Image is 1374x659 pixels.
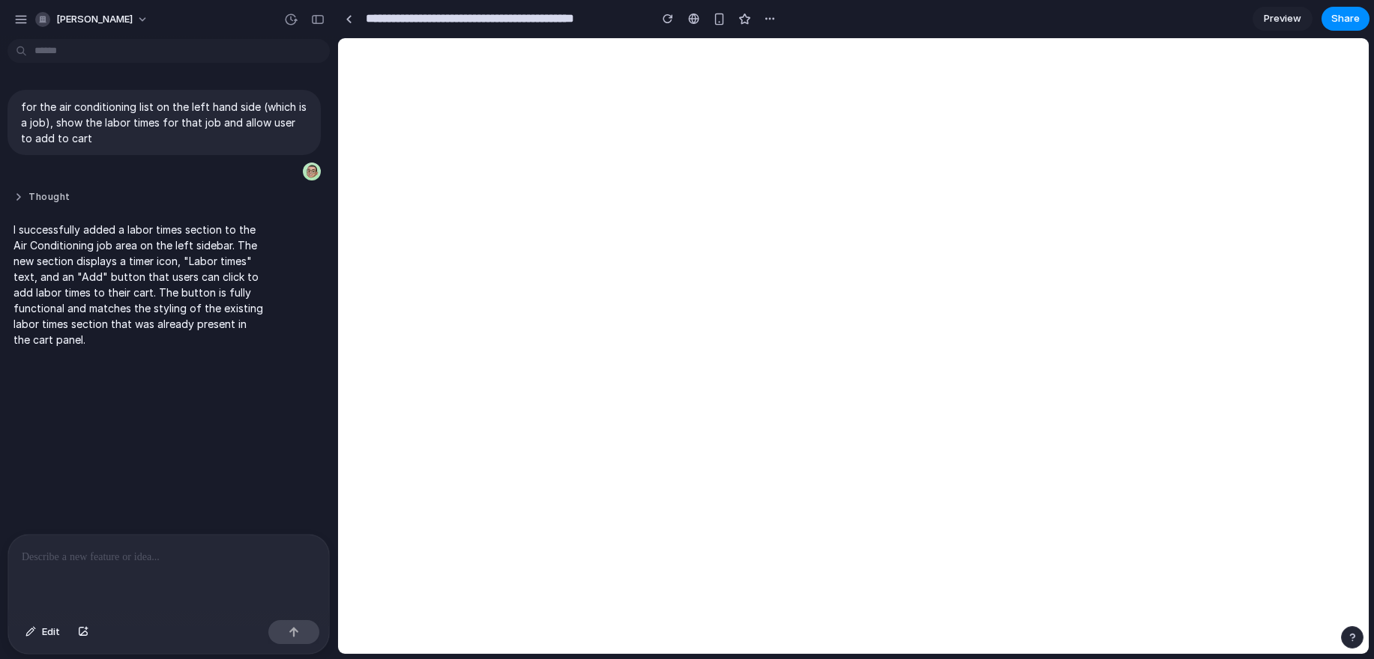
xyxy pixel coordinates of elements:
[1322,7,1370,31] button: Share
[29,7,156,31] button: [PERSON_NAME]
[1264,11,1301,26] span: Preview
[56,12,133,27] span: [PERSON_NAME]
[21,99,307,146] p: for the air conditioning list on the left hand side (which is a job), show the labor times for th...
[42,625,60,640] span: Edit
[13,222,264,347] p: I successfully added a labor times section to the Air Conditioning job area on the left sidebar. ...
[1253,7,1313,31] a: Preview
[18,620,67,644] button: Edit
[1331,11,1360,26] span: Share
